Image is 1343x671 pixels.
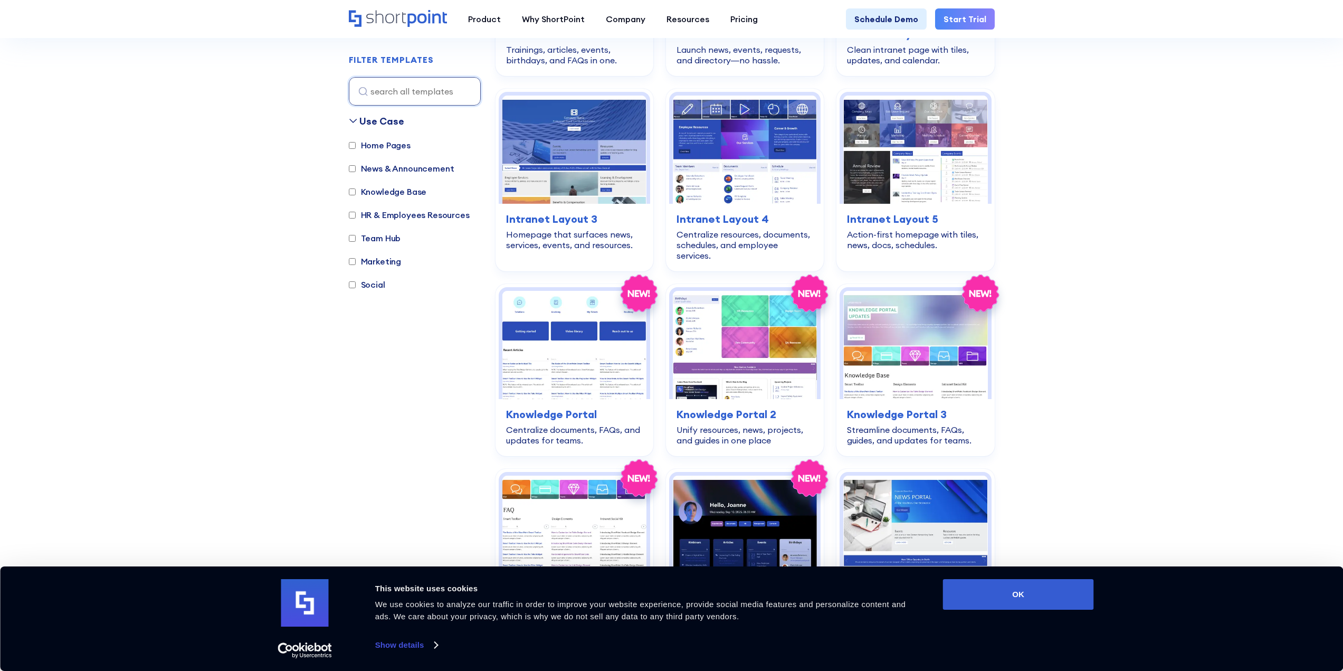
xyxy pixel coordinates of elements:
[677,44,813,65] div: Launch news, events, requests, and directory—no hassle.
[349,55,434,65] h2: FILTER TEMPLATES
[847,407,984,422] h3: Knowledge Portal 3
[502,291,646,399] img: Knowledge Portal – SharePoint Knowledge Base Template: Centralize documents, FAQs, and updates fo...
[349,209,470,221] label: HR & Employees Resources
[943,579,1094,610] button: OK
[677,407,813,422] h3: Knowledge Portal 2
[666,89,824,271] a: Intranet Layout 4 – Intranet Page Template: Centralize resources, documents, schedules, and emplo...
[349,139,411,152] label: Home Pages
[349,142,356,149] input: Home Pages
[677,211,813,227] h3: Intranet Layout 4
[843,476,987,584] img: Marketing 2 – SharePoint Online Communication Site: Centralize company news, events, highlights, ...
[375,637,437,653] a: Show details
[359,114,404,128] div: Use Case
[502,96,646,204] img: Intranet Layout 3 – SharePoint Homepage Template: Homepage that surfaces news, services, events, ...
[847,44,984,65] div: Clean intranet page with tiles, updates, and calendar.
[843,291,987,399] img: Knowledge Portal 3 – Best SharePoint Template For Knowledge Base: Streamline documents, FAQs, gui...
[506,424,643,446] div: Centralize documents, FAQs, and updates for teams.
[730,13,758,25] div: Pricing
[349,281,356,288] input: Social
[606,13,645,25] div: Company
[656,8,720,30] a: Resources
[847,211,984,227] h3: Intranet Layout 5
[349,10,447,28] a: Home
[677,424,813,446] div: Unify resources, news, projects, and guides in one place
[673,96,817,204] img: Intranet Layout 4 – Intranet Page Template: Centralize resources, documents, schedules, and emplo...
[349,188,356,195] input: Knowledge Base
[349,278,385,291] label: Social
[259,642,351,658] a: Usercentrics Cookiebot - opens in a new window
[506,229,643,250] div: Homepage that surfaces news, services, events, and resources.
[666,284,824,456] a: Knowledge Portal 2 – SharePoint IT knowledge base Template: Unify resources, news, projects, and ...
[836,284,994,456] a: Knowledge Portal 3 – Best SharePoint Template For Knowledge Base: Streamline documents, FAQs, gui...
[666,13,709,25] div: Resources
[375,600,906,621] span: We use cookies to analyze our traffic in order to improve your website experience, provide social...
[349,212,356,219] input: HR & Employees Resources
[502,476,646,584] img: Knowledge Portal 4 – SharePoint Wiki Template: Centralize company news, events, highlights, and r...
[595,8,656,30] a: Company
[496,469,653,641] a: Knowledge Portal 4 – SharePoint Wiki Template: Centralize company news, events, highlights, and r...
[349,185,427,198] label: Knowledge Base
[522,13,585,25] div: Why ShortPoint
[666,469,824,641] a: Knowledge Portal 5 – SharePoint Profile Page: Personalized hub for people, milestones, meetings, ...
[677,229,813,261] div: Centralize resources, documents, schedules, and employee services.
[496,89,653,271] a: Intranet Layout 3 – SharePoint Homepage Template: Homepage that surfaces news, services, events, ...
[281,579,329,627] img: logo
[349,162,454,175] label: News & Announcement
[349,235,356,242] input: Team Hub
[458,8,511,30] a: Product
[506,44,643,65] div: Trainings, articles, events, birthdays, and FAQs in one.
[496,284,653,456] a: Knowledge Portal – SharePoint Knowledge Base Template: Centralize documents, FAQs, and updates fo...
[349,77,481,106] input: search all templates
[836,89,994,271] a: Intranet Layout 5 – SharePoint Page Template: Action-first homepage with tiles, news, docs, sched...
[836,469,994,641] a: Marketing 2 – SharePoint Online Communication Site: Centralize company news, events, highlights, ...
[349,255,402,268] label: Marketing
[846,8,927,30] a: Schedule Demo
[673,476,817,584] img: Knowledge Portal 5 – SharePoint Profile Page: Personalized hub for people, milestones, meetings, ...
[349,165,356,172] input: News & Announcement
[349,258,356,265] input: Marketing
[506,407,643,422] h3: Knowledge Portal
[375,582,919,595] div: This website uses cookies
[847,424,984,446] div: Streamline documents, FAQs, guides, and updates for teams.
[1153,549,1343,671] iframe: Chat Widget
[349,232,401,244] label: Team Hub
[843,96,987,204] img: Intranet Layout 5 – SharePoint Page Template: Action-first homepage with tiles, news, docs, sched...
[468,13,501,25] div: Product
[506,211,643,227] h3: Intranet Layout 3
[673,291,817,399] img: Knowledge Portal 2 – SharePoint IT knowledge base Template: Unify resources, news, projects, and ...
[511,8,595,30] a: Why ShortPoint
[720,8,768,30] a: Pricing
[935,8,995,30] a: Start Trial
[847,229,984,250] div: Action-first homepage with tiles, news, docs, schedules.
